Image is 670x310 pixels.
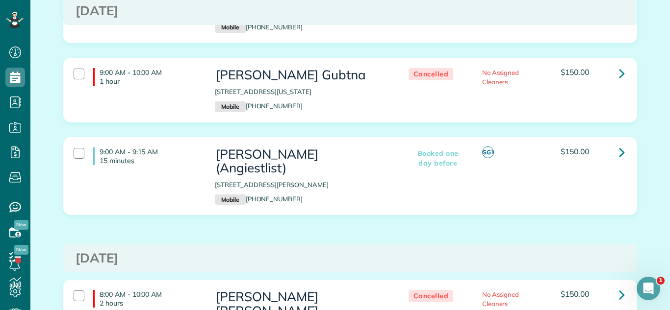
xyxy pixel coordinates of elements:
p: 1 hour [100,77,200,86]
iframe: Intercom live chat [637,277,660,300]
h3: [DATE] [76,251,625,265]
h3: [DATE] [76,4,625,18]
span: $150.00 [561,67,589,77]
p: 15 minutes [100,156,200,165]
h3: [PERSON_NAME] Gubtna [215,68,388,82]
span: No Assigned Cleaners [482,290,519,308]
span: No Assigned Cleaners [482,69,519,86]
span: 1 [657,277,665,285]
a: Mobile[PHONE_NUMBER] [215,102,303,110]
span: Cancelled [409,68,454,80]
a: Mobile[PHONE_NUMBER] [215,23,303,31]
h3: [PERSON_NAME] (Angiestlist) [215,147,388,175]
h4: 8:00 AM - 10:00 AM [93,290,200,308]
small: Mobile [215,23,245,33]
p: 2 hours [100,299,200,308]
span: New [14,220,28,230]
h4: 9:00 AM - 10:00 AM [93,68,200,86]
p: [STREET_ADDRESS][US_STATE] [215,87,388,96]
span: Booked one day before [409,147,467,169]
span: Cancelled [409,290,454,302]
span: SG1 [482,146,494,158]
p: [STREET_ADDRESS][PERSON_NAME] [215,180,388,190]
span: New [14,245,28,255]
a: Mobile[PHONE_NUMBER] [215,195,303,203]
span: $150.00 [561,289,589,299]
h4: 9:00 AM - 9:15 AM [93,147,200,165]
span: $150.00 [561,146,589,156]
small: Mobile [215,194,245,205]
small: Mobile [215,101,245,112]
